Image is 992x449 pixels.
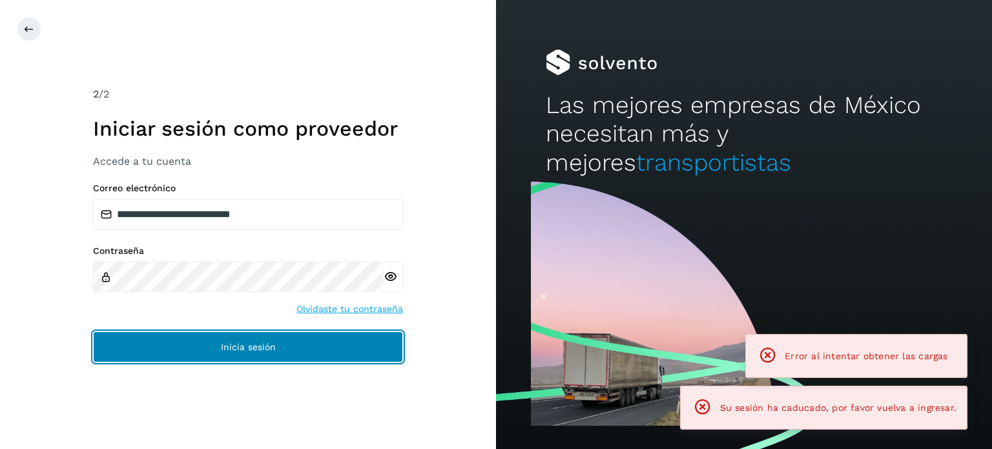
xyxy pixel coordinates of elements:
h2: Las mejores empresas de México necesitan más y mejores [546,91,942,177]
span: transportistas [636,149,791,176]
span: 2 [93,88,99,100]
a: Olvidaste tu contraseña [296,302,403,316]
span: Inicia sesión [221,342,276,351]
button: Inicia sesión [93,331,403,362]
label: Contraseña [93,245,403,256]
h1: Iniciar sesión como proveedor [93,116,403,141]
label: Correo electrónico [93,183,403,194]
div: /2 [93,87,403,102]
h3: Accede a tu cuenta [93,155,403,167]
span: Error al intentar obtener las cargas [785,351,947,361]
span: Su sesión ha caducado, por favor vuelva a ingresar. [720,402,956,413]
